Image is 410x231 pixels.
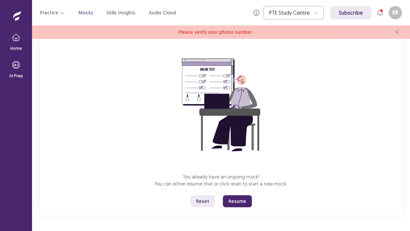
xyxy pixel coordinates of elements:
[330,6,371,19] a: Subscribe
[250,7,262,19] button: info
[78,9,93,16] a: Mocks
[149,9,176,16] a: Audio Cloud
[10,45,22,51] p: Home
[161,45,281,165] img: attend-mock
[9,73,23,79] p: AI Prep
[40,7,65,19] button: Practice
[269,6,311,19] div: PTE Study Centre
[106,9,135,16] a: Skills Insights
[391,27,402,37] button: close
[389,6,402,19] button: ER
[155,173,287,187] p: You already have an ongoing mock! You can either resume that or click reset to start a new mock.
[178,29,253,36] span: Please verify your phone number.
[190,195,215,207] button: Reset
[223,195,252,207] button: Resume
